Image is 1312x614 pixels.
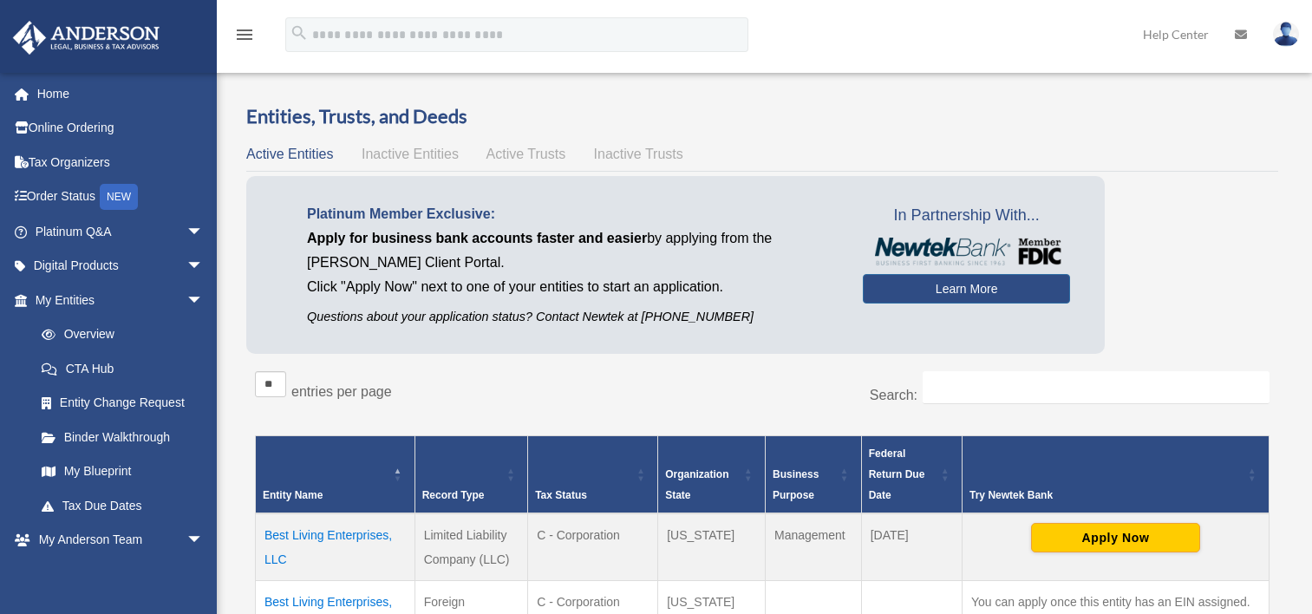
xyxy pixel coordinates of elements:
a: Binder Walkthrough [24,420,221,454]
img: Anderson Advisors Platinum Portal [8,21,165,55]
span: Tax Status [535,489,587,501]
a: Overview [24,317,212,352]
span: Organization State [665,468,728,501]
i: search [290,23,309,42]
a: Order StatusNEW [12,180,230,215]
td: [DATE] [861,513,962,581]
div: Try Newtek Bank [969,485,1243,506]
a: CTA Hub [24,351,221,386]
th: Try Newtek Bank : Activate to sort [963,435,1270,513]
td: Limited Liability Company (LLC) [414,513,527,581]
a: Digital Productsarrow_drop_down [12,249,230,284]
img: NewtekBankLogoSM.png [871,238,1061,265]
p: Platinum Member Exclusive: [307,202,837,226]
span: arrow_drop_down [186,214,221,250]
td: Best Living Enterprises, LLC [256,513,415,581]
th: Business Purpose: Activate to sort [766,435,862,513]
a: My Anderson Teamarrow_drop_down [12,523,230,558]
th: Federal Return Due Date: Activate to sort [861,435,962,513]
span: arrow_drop_down [186,523,221,558]
span: Active Trusts [486,147,566,161]
p: Click "Apply Now" next to one of your entities to start an application. [307,275,837,299]
span: arrow_drop_down [186,249,221,284]
span: Entity Name [263,489,323,501]
a: Platinum Q&Aarrow_drop_down [12,214,230,249]
a: My Entitiesarrow_drop_down [12,283,221,317]
h3: Entities, Trusts, and Deeds [246,103,1278,130]
a: Online Ordering [12,111,230,146]
button: Apply Now [1031,523,1200,552]
a: Entity Change Request [24,386,221,421]
label: entries per page [291,384,392,399]
td: [US_STATE] [658,513,766,581]
a: Tax Organizers [12,145,230,180]
a: Tax Due Dates [24,488,221,523]
label: Search: [870,388,917,402]
a: Home [12,76,230,111]
p: Questions about your application status? Contact Newtek at [PHONE_NUMBER] [307,306,837,328]
span: Active Entities [246,147,333,161]
a: My Blueprint [24,454,221,489]
th: Record Type: Activate to sort [414,435,527,513]
th: Entity Name: Activate to invert sorting [256,435,415,513]
th: Organization State: Activate to sort [658,435,766,513]
span: Apply for business bank accounts faster and easier [307,231,647,245]
span: In Partnership With... [863,202,1070,230]
div: NEW [100,184,138,210]
span: Federal Return Due Date [869,447,925,501]
span: Inactive Trusts [594,147,683,161]
i: menu [234,24,255,45]
a: menu [234,30,255,45]
span: Business Purpose [773,468,819,501]
img: User Pic [1273,22,1299,47]
a: Learn More [863,274,1070,304]
span: Inactive Entities [362,147,459,161]
td: C - Corporation [528,513,658,581]
p: by applying from the [PERSON_NAME] Client Portal. [307,226,837,275]
td: Management [766,513,862,581]
span: Record Type [422,489,485,501]
th: Tax Status: Activate to sort [528,435,658,513]
span: arrow_drop_down [186,283,221,318]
